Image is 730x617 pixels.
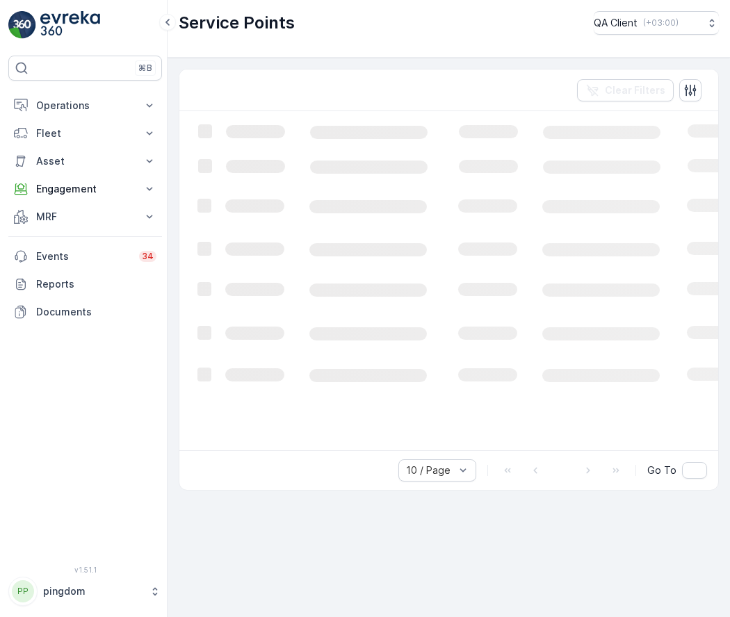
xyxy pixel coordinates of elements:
button: Clear Filters [577,79,674,101]
button: Fleet [8,120,162,147]
img: logo_light-DOdMpM7g.png [40,11,100,39]
span: Go To [647,463,676,477]
p: 34 [142,251,154,262]
p: Documents [36,305,156,319]
p: MRF [36,210,134,224]
p: Engagement [36,182,134,196]
p: pingdom [43,584,143,598]
div: PP [12,580,34,602]
p: ( +03:00 ) [643,17,679,28]
button: MRF [8,203,162,231]
button: Operations [8,92,162,120]
a: Documents [8,298,162,326]
button: Asset [8,147,162,175]
a: Reports [8,270,162,298]
button: PPpingdom [8,577,162,606]
p: ⌘B [138,63,152,74]
p: Fleet [36,126,134,140]
button: QA Client(+03:00) [594,11,719,35]
p: Operations [36,99,134,113]
p: QA Client [594,16,638,30]
button: Engagement [8,175,162,203]
p: Reports [36,277,156,291]
img: logo [8,11,36,39]
p: Service Points [179,12,295,34]
p: Clear Filters [605,83,665,97]
a: Events34 [8,242,162,270]
p: Asset [36,154,134,168]
span: v 1.51.1 [8,566,162,574]
p: Events [36,249,131,263]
